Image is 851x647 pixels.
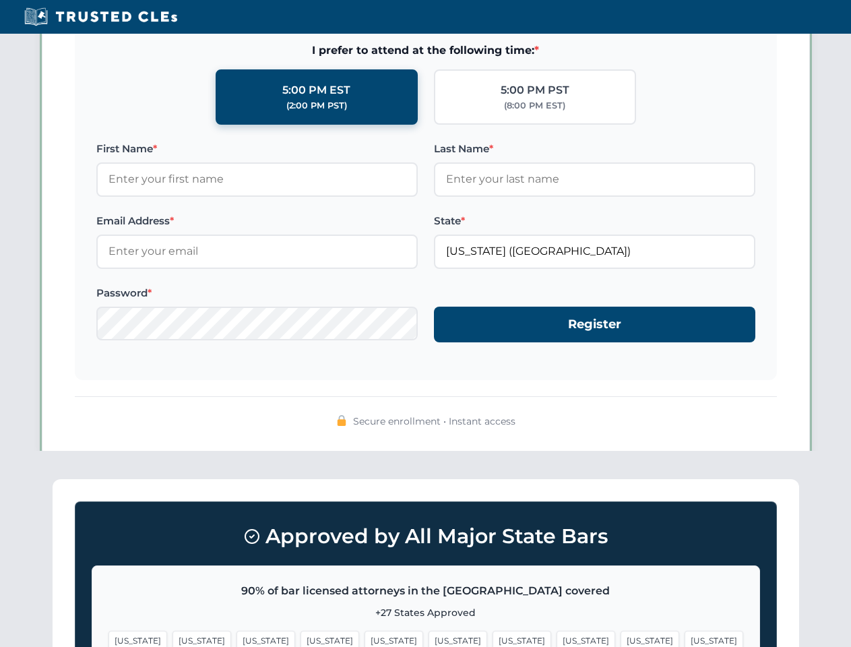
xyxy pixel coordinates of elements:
[282,82,350,99] div: 5:00 PM EST
[20,7,181,27] img: Trusted CLEs
[434,213,755,229] label: State
[108,605,743,620] p: +27 States Approved
[96,141,418,157] label: First Name
[108,582,743,600] p: 90% of bar licensed attorneys in the [GEOGRAPHIC_DATA] covered
[434,162,755,196] input: Enter your last name
[96,285,418,301] label: Password
[504,99,565,113] div: (8:00 PM EST)
[96,235,418,268] input: Enter your email
[434,141,755,157] label: Last Name
[336,415,347,426] img: 🔒
[96,42,755,59] span: I prefer to attend at the following time:
[434,235,755,268] input: Florida (FL)
[92,518,760,555] h3: Approved by All Major State Bars
[501,82,569,99] div: 5:00 PM PST
[286,99,347,113] div: (2:00 PM PST)
[96,213,418,229] label: Email Address
[96,162,418,196] input: Enter your first name
[434,307,755,342] button: Register
[353,414,515,429] span: Secure enrollment • Instant access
